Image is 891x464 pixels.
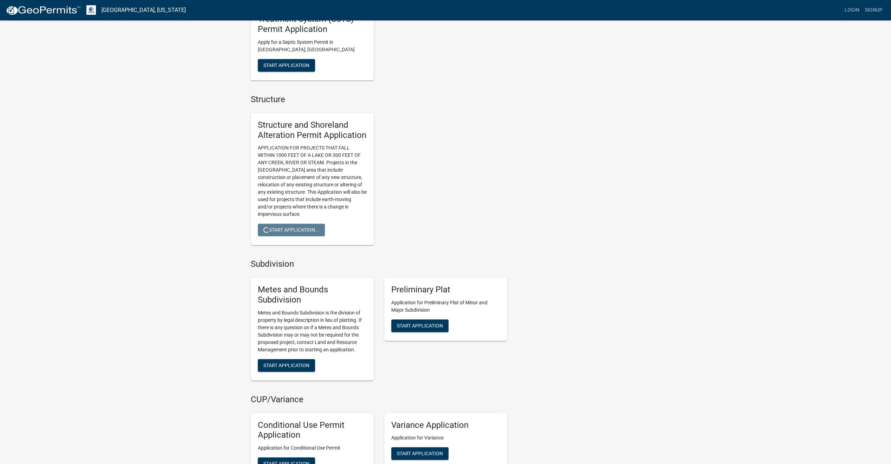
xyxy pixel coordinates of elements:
[86,5,96,15] img: Otter Tail County, Minnesota
[842,4,862,17] a: Login
[258,359,315,372] button: Start Application
[258,144,367,218] p: APPLICATION FOR PROJECTS THAT FALL WITHIN 1000 FEET OF A LAKE OR 300 FEET OF ANY CREEK, RIVER OR ...
[391,447,448,460] button: Start Application
[258,420,367,440] h5: Conditional Use Permit Application
[258,59,315,72] button: Start Application
[258,120,367,140] h5: Structure and Shoreland Alteration Permit Application
[263,362,309,368] span: Start Application
[391,299,500,314] p: Application for Preliminary Plat of Minor and Major Subdivision
[862,4,885,17] a: Signup
[258,39,367,53] p: Apply for a Septic System Permit in [GEOGRAPHIC_DATA], [GEOGRAPHIC_DATA]
[258,444,367,452] p: Application for Conditional Use Permit
[258,309,367,353] p: Metes and Bounds Subdivision is the division of property by legal description in lieu of platting...
[391,420,500,430] h5: Variance Application
[391,319,448,332] button: Start Application
[263,62,309,68] span: Start Application
[251,259,507,269] h4: Subdivision
[391,285,500,295] h5: Preliminary Plat
[397,451,443,456] span: Start Application
[397,323,443,328] span: Start Application
[263,227,319,233] span: Start Application...
[101,4,186,16] a: [GEOGRAPHIC_DATA], [US_STATE]
[258,285,367,305] h5: Metes and Bounds Subdivision
[258,224,325,236] button: Start Application...
[251,94,507,105] h4: Structure
[391,434,500,442] p: Application for Variance
[251,395,507,405] h4: CUP/Variance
